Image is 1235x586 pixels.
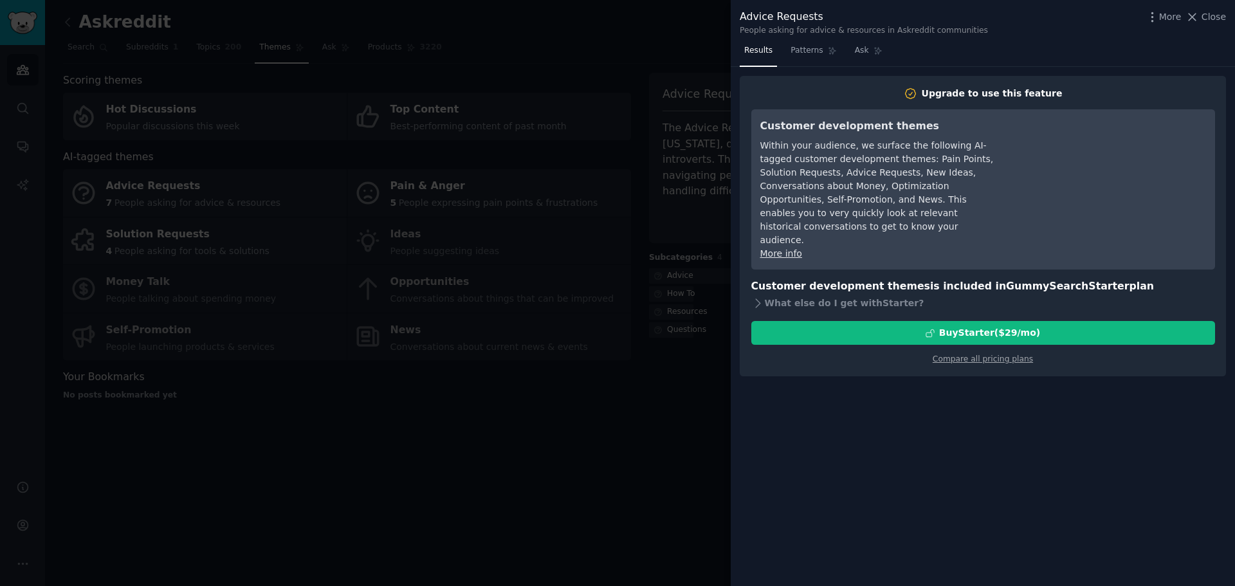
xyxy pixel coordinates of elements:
[855,45,869,57] span: Ask
[751,321,1215,345] button: BuyStarter($29/mo)
[740,41,777,67] a: Results
[922,87,1063,100] div: Upgrade to use this feature
[740,9,988,25] div: Advice Requests
[760,248,802,259] a: More info
[740,25,988,37] div: People asking for advice & resources in Askreddit communities
[744,45,773,57] span: Results
[1202,10,1226,24] span: Close
[1013,118,1206,215] iframe: YouTube video player
[751,279,1215,295] h3: Customer development themes is included in plan
[791,45,823,57] span: Patterns
[1185,10,1226,24] button: Close
[933,354,1033,363] a: Compare all pricing plans
[760,118,995,134] h3: Customer development themes
[939,326,1040,340] div: Buy Starter ($ 29 /mo )
[786,41,841,67] a: Patterns
[1006,280,1129,292] span: GummySearch Starter
[1159,10,1182,24] span: More
[1146,10,1182,24] button: More
[760,139,995,247] div: Within your audience, we surface the following AI-tagged customer development themes: Pain Points...
[850,41,887,67] a: Ask
[751,294,1215,312] div: What else do I get with Starter ?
